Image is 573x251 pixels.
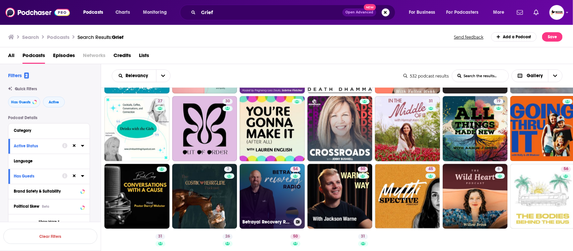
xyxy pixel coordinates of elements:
button: Show More [8,214,90,229]
span: 45 [428,166,433,173]
span: Active [49,100,59,104]
h3: Betrayal Recovery Radio: The Official Podcast of APSATS [242,219,291,225]
a: Charts [111,7,134,18]
span: 31 [158,234,162,240]
button: Category [14,126,84,135]
span: Podcasts [83,8,103,17]
div: Beta [42,204,49,209]
span: 31 [361,234,365,240]
button: Choose View [512,69,563,82]
button: Show profile menu [550,5,564,20]
a: 27 [104,96,170,161]
span: Monitoring [143,8,167,17]
button: Clear Filters [3,229,97,244]
button: Send feedback [452,34,486,40]
a: 6 [443,164,508,229]
a: Episodes [53,50,75,64]
a: Search Results:Grief [78,34,124,40]
a: Add a Podcast [491,32,537,42]
span: 26 [225,234,230,240]
span: 50 [361,166,365,173]
a: 19 [443,96,508,161]
h3: Search [22,34,39,40]
a: 30 [172,96,237,161]
a: 30 [223,99,233,104]
button: Has Guests [14,172,62,180]
button: open menu [488,7,513,18]
div: Language [14,159,80,163]
button: Active Status [14,142,62,150]
span: Quick Filters [15,87,37,91]
img: User Profile [550,5,564,20]
span: 31 [429,98,433,105]
span: 56 [564,166,568,173]
button: Language [14,157,84,165]
span: Relevancy [126,73,151,78]
button: Political SkewBeta [14,202,84,210]
a: 50 [358,167,368,172]
a: 2 [224,167,232,172]
div: Brand Safety & Suitability [14,189,79,194]
a: Show notifications dropdown [514,7,526,18]
span: 6 [498,166,500,173]
span: For Business [409,8,435,17]
div: 532 podcast results [403,73,449,79]
button: Brand Safety & Suitability [14,187,84,195]
button: Active [43,97,65,107]
a: 31 [358,234,368,240]
button: open menu [442,7,488,18]
a: 2 [172,164,237,229]
h2: Choose List sort [112,69,171,82]
button: Open AdvancedNew [342,8,376,16]
a: 50 [290,234,300,240]
input: Search podcasts, credits, & more... [198,7,342,18]
a: 50 [307,164,373,229]
a: Podcasts [22,50,45,64]
div: Active Status [14,144,58,148]
span: 2 [24,72,29,79]
span: Show More [39,220,57,223]
h2: Filters [8,72,29,79]
span: Grief [112,34,124,40]
a: 6 [495,167,503,172]
a: All [8,50,14,64]
span: 2 [227,166,229,173]
span: Networks [83,50,105,64]
a: Show notifications dropdown [531,7,541,18]
button: open menu [112,73,156,78]
button: open menu [404,7,444,18]
a: 31 [426,99,436,104]
span: 19 [496,98,501,105]
a: 26 [223,234,233,240]
div: Category [14,128,80,133]
p: Podcast Details [8,115,90,120]
a: 54Betrayal Recovery Radio: The Official Podcast of APSATS [240,164,305,229]
a: 31 [155,234,165,240]
span: More [493,8,505,17]
span: Charts [115,8,130,17]
a: 54 [290,167,300,172]
a: 27 [155,99,165,104]
div: Search Results: [78,34,124,40]
button: Has Guests [8,97,40,107]
span: Logged in as BookLaunchers [550,5,564,20]
a: Lists [139,50,149,64]
img: Podchaser - Follow, Share and Rate Podcasts [5,6,70,19]
div: Search podcasts, credits, & more... [186,5,402,20]
a: Credits [113,50,131,64]
button: open menu [156,70,170,82]
span: 54 [293,166,298,173]
span: Gallery [527,73,543,78]
span: For Podcasters [446,8,479,17]
a: 31 [375,96,440,161]
span: Has Guests [11,100,31,104]
div: Has Guests [14,174,58,179]
span: New [364,4,376,10]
